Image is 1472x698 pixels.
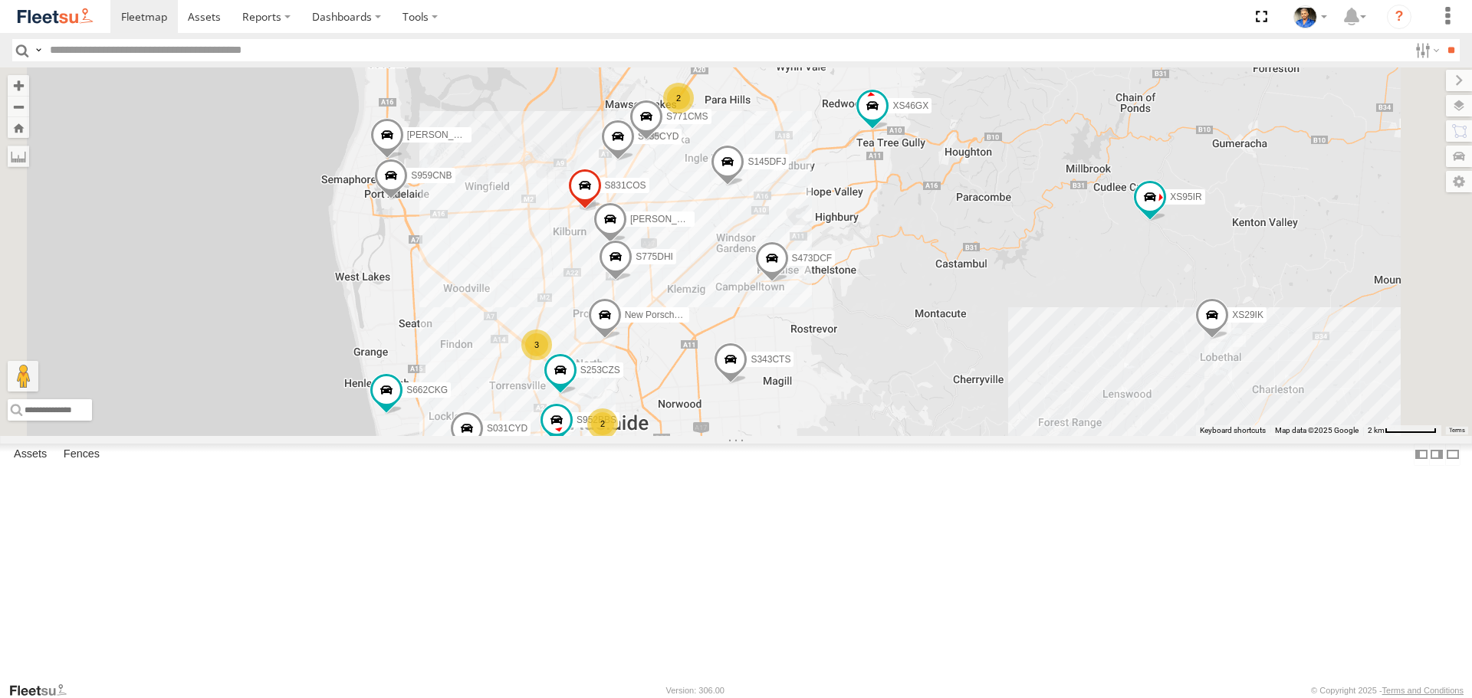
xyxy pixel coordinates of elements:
[1445,444,1460,466] label: Hide Summary Table
[8,361,38,392] button: Drag Pegman onto the map to open Street View
[6,444,54,466] label: Assets
[1429,444,1444,466] label: Dock Summary Table to the Right
[666,112,708,123] span: S771CMS
[625,310,719,321] span: New Porsche Cayenne
[1232,310,1263,321] span: XS29IK
[663,83,694,113] div: 2
[630,214,706,224] span: [PERSON_NAME]
[8,146,29,167] label: Measure
[1363,425,1441,436] button: Map scale: 2 km per 64 pixels
[1449,427,1465,433] a: Terms (opens in new tab)
[1170,192,1201,202] span: XS95IR
[747,156,786,167] span: S145DFJ
[8,96,29,117] button: Zoom out
[1200,425,1266,436] button: Keyboard shortcuts
[580,365,620,375] span: S253CZS
[406,385,448,396] span: S662CKG
[1414,444,1429,466] label: Dock Summary Table to the Left
[1311,686,1464,695] div: © Copyright 2025 -
[1275,426,1359,434] span: Map data ©2025 Google
[666,686,724,695] div: Version: 306.00
[521,329,552,360] div: 3
[1446,171,1472,192] label: Map Settings
[1409,39,1442,61] label: Search Filter Options
[411,171,452,182] span: S959CNB
[1368,426,1385,434] span: 2 km
[792,253,833,264] span: S473DCF
[636,252,673,263] span: S775DHI
[407,130,483,141] span: [PERSON_NAME]
[56,444,107,466] label: Fences
[15,6,95,27] img: fleetsu-logo-horizontal.svg
[751,355,790,365] span: S343CTS
[8,75,29,96] button: Zoom in
[605,181,646,192] span: S831COS
[8,117,29,138] button: Zoom Home
[1382,686,1464,695] a: Terms and Conditions
[587,408,618,439] div: 2
[32,39,44,61] label: Search Query
[487,423,527,434] span: S031CYD
[577,415,616,425] span: S952BBS
[8,683,79,698] a: Visit our Website
[1387,5,1411,29] i: ?
[1288,5,1332,28] div: Matt Draper
[892,100,928,111] span: XS46GX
